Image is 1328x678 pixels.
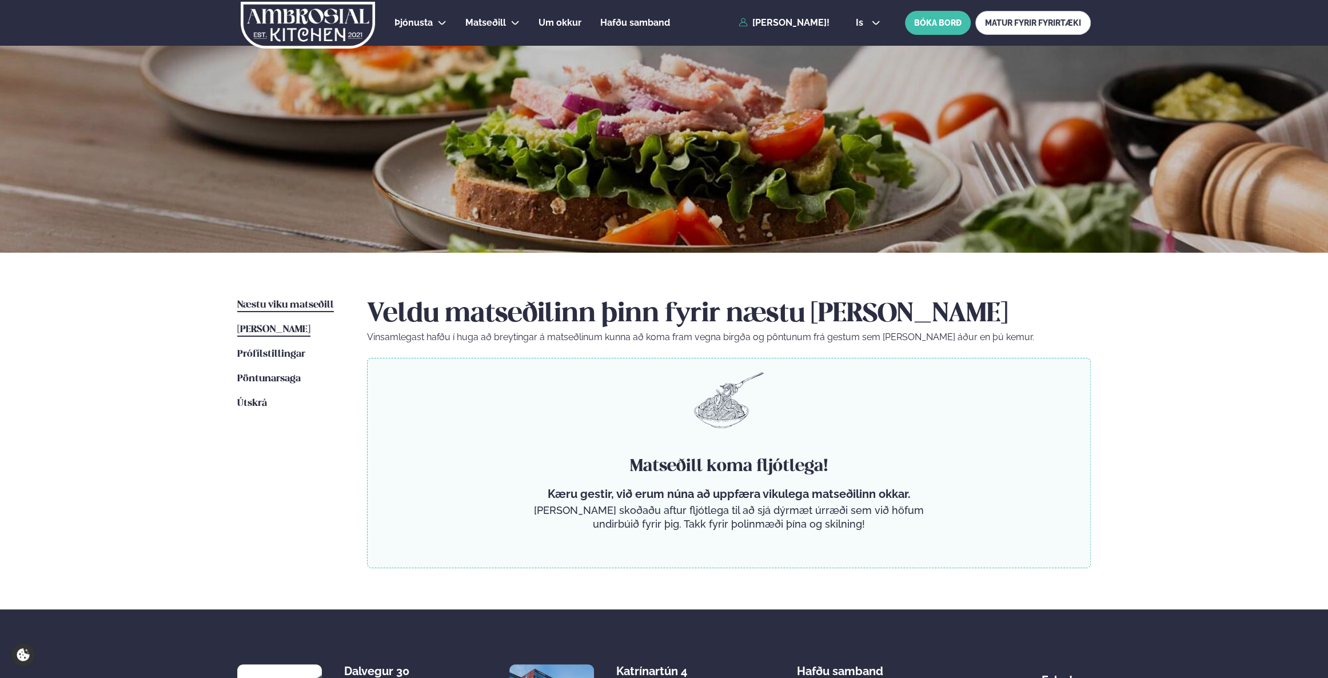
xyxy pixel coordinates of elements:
[616,664,707,678] div: Katrínartún 4
[856,18,867,27] span: is
[394,17,433,28] span: Þjónusta
[739,18,829,28] a: [PERSON_NAME]!
[539,17,581,28] span: Um okkur
[367,330,1091,344] p: Vinsamlegast hafðu í huga að breytingar á matseðlinum kunna að koma fram vegna birgða og pöntunum...
[237,298,334,312] a: Næstu viku matseðill
[237,374,301,384] span: Pöntunarsaga
[600,17,670,28] span: Hafðu samband
[394,16,433,30] a: Þjónusta
[237,325,310,334] span: [PERSON_NAME]
[529,455,928,478] h4: Matseðill koma fljótlega!
[465,16,506,30] a: Matseðill
[237,397,267,410] a: Útskrá
[240,2,376,49] img: logo
[529,504,928,531] p: [PERSON_NAME] skoðaðu aftur fljótlega til að sjá dýrmæt úrræði sem við höfum undirbúið fyrir þig....
[237,398,267,408] span: Útskrá
[465,17,506,28] span: Matseðill
[237,372,301,386] a: Pöntunarsaga
[344,664,435,678] div: Dalvegur 30
[797,655,883,678] span: Hafðu samband
[237,349,305,359] span: Prófílstillingar
[237,323,310,337] a: [PERSON_NAME]
[975,11,1091,35] a: MATUR FYRIR FYRIRTÆKI
[11,643,35,667] a: Cookie settings
[600,16,670,30] a: Hafðu samband
[367,298,1091,330] h2: Veldu matseðilinn þinn fyrir næstu [PERSON_NAME]
[237,348,305,361] a: Prófílstillingar
[237,300,334,310] span: Næstu viku matseðill
[847,18,890,27] button: is
[539,16,581,30] a: Um okkur
[905,11,971,35] button: BÓKA BORÐ
[694,372,764,428] img: pasta
[529,487,928,501] p: Kæru gestir, við erum núna að uppfæra vikulega matseðilinn okkar.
